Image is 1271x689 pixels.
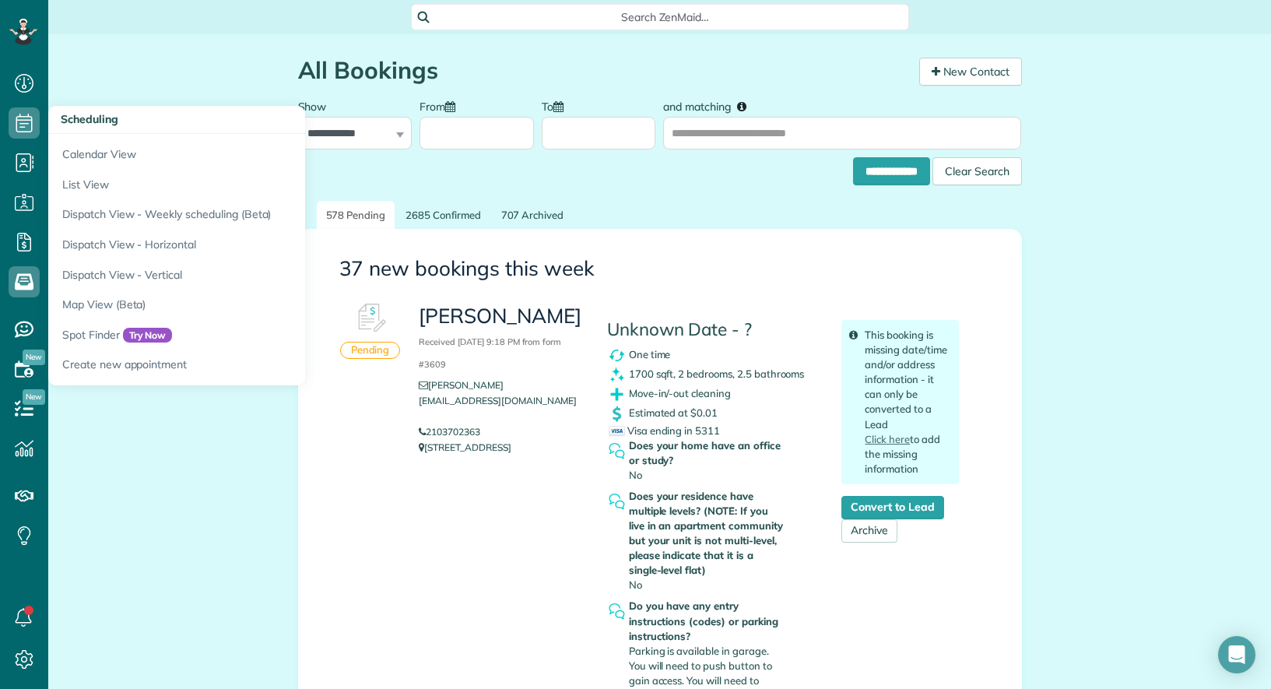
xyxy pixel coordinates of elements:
[347,295,394,342] img: Booking #600290
[123,328,173,343] span: Try Now
[23,389,45,405] span: New
[841,496,943,519] a: Convert to Lead
[629,599,786,643] strong: Do you have any entry instructions (codes) or parking instructions?
[48,320,437,350] a: Spot FinderTry Now
[607,602,627,621] img: question_symbol_icon-fa7b350da2b2fea416cef77984ae4cf4944ea5ab9e3d5925827a5d6b7129d3f6.png
[61,112,118,126] span: Scheduling
[1218,636,1255,673] div: Open Intercom Messenger
[607,365,627,385] img: clean_symbol_icon-dd072f8366c07ea3eb8378bb991ecd12595f4b76d916a6f83395f9468ae6ecae.png
[629,438,786,468] strong: Does your home have an office or study?
[607,320,819,339] h4: Unknown Date - ?
[932,157,1022,185] div: Clear Search
[607,492,627,511] img: question_symbol_icon-fa7b350da2b2fea416cef77984ae4cf4944ea5ab9e3d5925827a5d6b7129d3f6.png
[629,367,805,380] span: 1700 sqft, 2 bedrooms, 2.5 bathrooms
[419,440,583,455] p: [STREET_ADDRESS]
[419,379,577,422] a: [PERSON_NAME][EMAIL_ADDRESS][DOMAIN_NAME]
[420,91,463,120] label: From
[865,433,910,445] a: Click here
[542,91,571,120] label: To
[919,58,1022,86] a: New Contact
[629,489,786,578] strong: Does your residence have multiple levels? (NOTE: If you live in an apartment community but your u...
[932,160,1022,172] a: Clear Search
[841,519,897,543] a: Archive
[396,201,490,230] a: 2685 Confirmed
[48,350,437,385] a: Create new appointment
[607,346,627,365] img: recurrence_symbol_icon-7cc721a9f4fb8f7b0289d3d97f09a2e367b638918f1a67e51b1e7d8abe5fb8d8.png
[419,305,583,372] h3: [PERSON_NAME]
[609,424,720,437] span: Visa ending in 5311
[23,350,45,365] span: New
[340,342,401,359] div: Pending
[48,290,437,320] a: Map View (Beta)
[841,320,959,484] div: This booking is missing date/time and/or address information - it can only be converted to a Lead...
[629,578,642,591] span: No
[607,404,627,424] img: dollar_symbol_icon-bd8a6898b2649ec353a9eba708ae97d8d7348bddd7d2aed9b7e4bf5abd9f4af5.png
[629,387,731,399] span: Move-in/-out cleaning
[48,134,437,170] a: Calendar View
[48,170,437,200] a: List View
[48,199,437,230] a: Dispatch View - Weekly scheduling (Beta)
[419,336,561,370] small: Received [DATE] 9:18 PM from form #3609
[339,258,981,280] h3: 37 new bookings this week
[48,230,437,260] a: Dispatch View - Horizontal
[607,441,627,461] img: question_symbol_icon-fa7b350da2b2fea416cef77984ae4cf4944ea5ab9e3d5925827a5d6b7129d3f6.png
[298,58,908,83] h1: All Bookings
[419,426,480,438] a: 2103702363
[607,385,627,404] img: extras_symbol_icon-f5f8d448bd4f6d592c0b405ff41d4b7d97c126065408080e4130a9468bdbe444.png
[629,348,671,360] span: One time
[317,201,395,230] a: 578 Pending
[663,91,757,120] label: and matching
[48,260,437,290] a: Dispatch View - Vertical
[492,201,574,230] a: 707 Archived
[629,469,642,481] span: No
[629,406,718,419] span: Estimated at $0.01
